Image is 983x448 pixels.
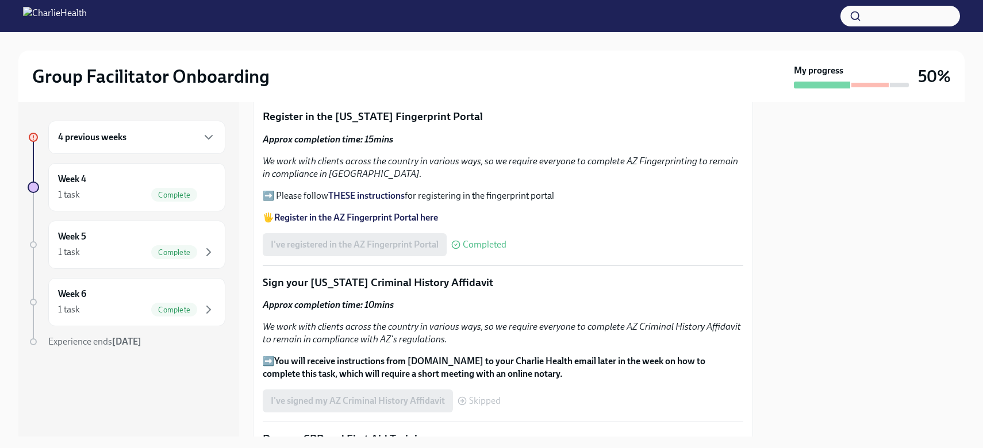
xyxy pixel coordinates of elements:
[48,121,225,154] div: 4 previous weeks
[151,248,197,257] span: Complete
[263,134,393,145] strong: Approx completion time: 15mins
[263,156,738,179] em: We work with clients across the country in various ways, so we require everyone to complete AZ Fi...
[23,7,87,25] img: CharlieHealth
[469,396,501,405] span: Skipped
[58,303,80,316] div: 1 task
[151,191,197,199] span: Complete
[263,190,743,202] p: ➡️ Please follow for registering in the fingerprint portal
[263,431,743,446] p: Do your CPR and First Aid Training
[263,275,743,290] p: Sign your [US_STATE] Criminal History Affidavit
[58,230,86,243] h6: Week 5
[328,190,405,201] a: THESE instructions
[112,336,141,347] strong: [DATE]
[794,64,843,77] strong: My progress
[28,163,225,211] a: Week 41 taskComplete
[32,65,270,88] h2: Group Facilitator Onboarding
[274,212,438,223] a: Register in the AZ Fingerprint Portal here
[58,131,126,144] h6: 4 previous weeks
[151,306,197,314] span: Complete
[263,299,394,310] strong: Approx completion time: 10mins
[263,211,743,224] p: 🖐️
[263,356,705,379] strong: You will receive instructions from [DOMAIN_NAME] to your Charlie Health email later in the week o...
[263,109,743,124] p: Register in the [US_STATE] Fingerprint Portal
[28,221,225,269] a: Week 51 taskComplete
[263,321,741,345] em: We work with clients across the country in various ways, so we require everyone to complete AZ Cr...
[58,246,80,258] div: 1 task
[918,66,951,87] h3: 50%
[58,288,86,300] h6: Week 6
[463,240,506,249] span: Completed
[263,355,743,380] p: ➡️
[58,188,80,201] div: 1 task
[58,173,86,186] h6: Week 4
[28,278,225,326] a: Week 61 taskComplete
[48,336,141,347] span: Experience ends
